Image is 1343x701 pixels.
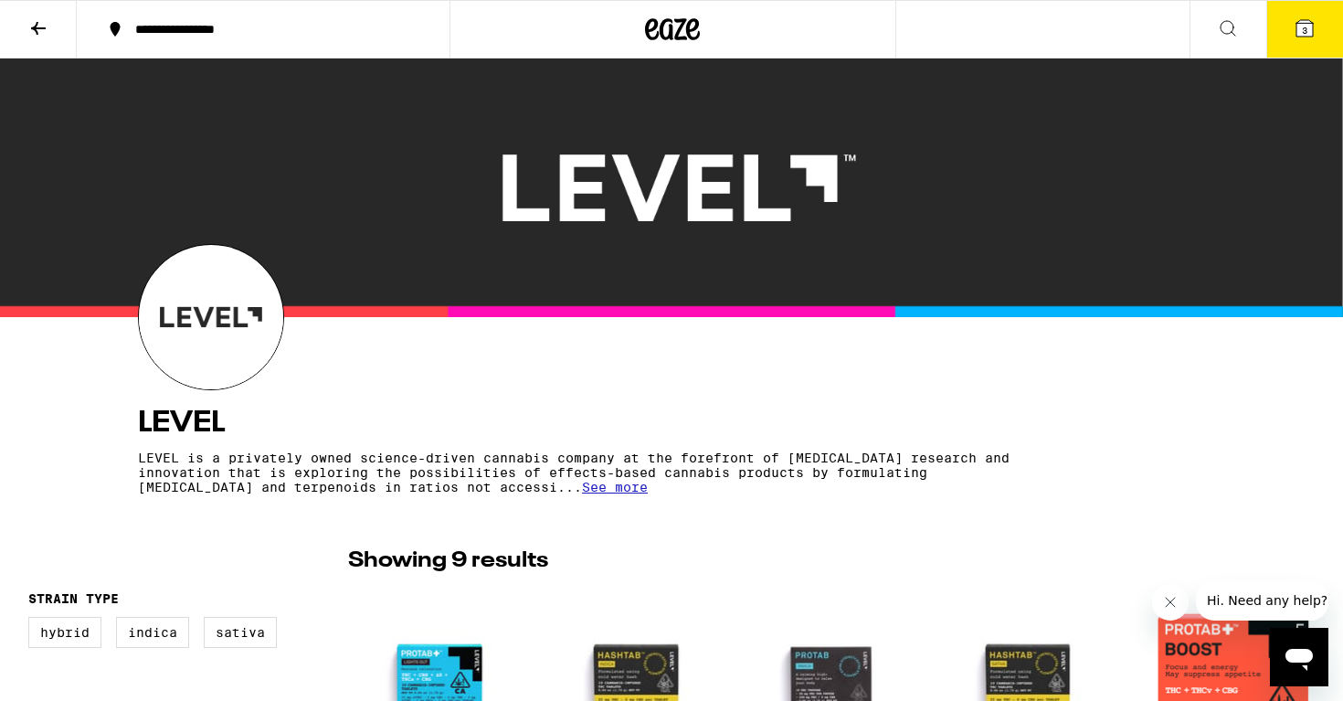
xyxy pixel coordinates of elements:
label: Sativa [204,617,277,648]
p: Showing 9 results [348,546,548,577]
h4: LEVEL [138,409,1205,438]
iframe: Message from company [1196,580,1328,621]
label: Hybrid [28,617,101,648]
legend: Strain Type [28,591,119,606]
iframe: Button to launch messaging window [1270,628,1328,686]
span: See more [582,480,648,494]
iframe: Close message [1152,584,1189,621]
img: LEVEL logo [139,245,283,389]
p: LEVEL is a privately owned science-driven cannabis company at the forefront of [MEDICAL_DATA] res... [138,451,1044,494]
span: 3 [1302,25,1307,36]
label: Indica [116,617,189,648]
button: 3 [1266,1,1343,58]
